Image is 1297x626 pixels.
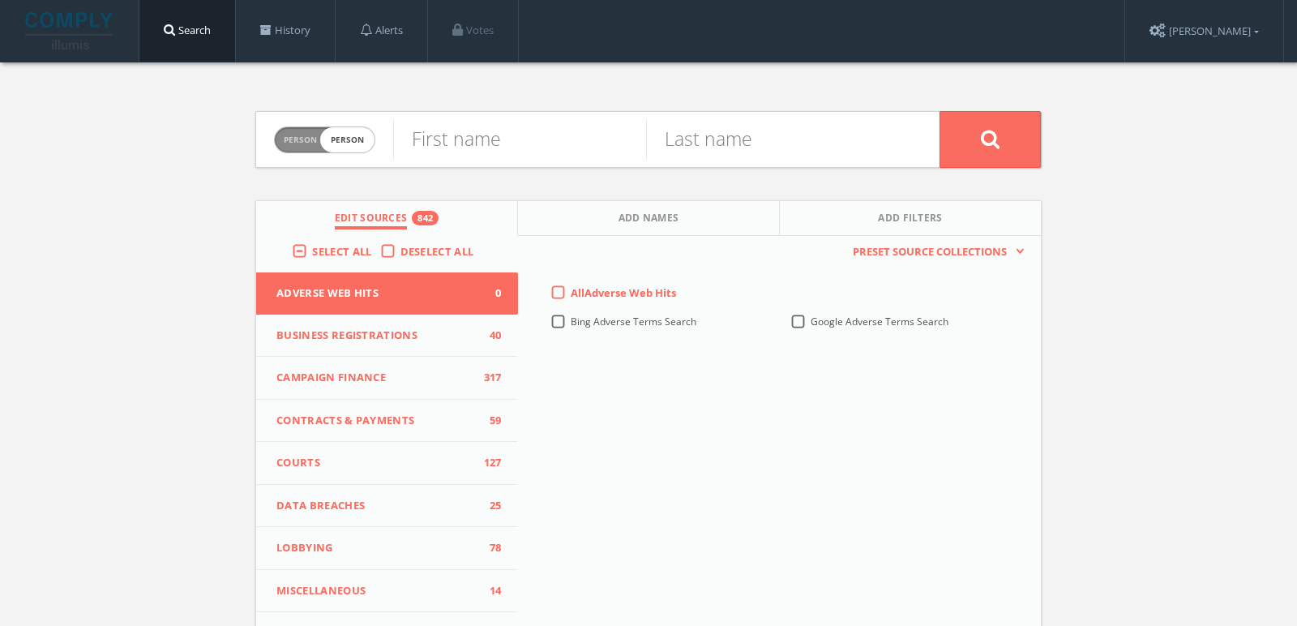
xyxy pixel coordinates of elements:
[477,328,502,344] span: 40
[477,370,502,386] span: 317
[312,244,371,259] span: Select All
[477,583,502,599] span: 14
[518,201,780,236] button: Add Names
[811,315,948,328] span: Google Adverse Terms Search
[571,315,696,328] span: Bing Adverse Terms Search
[256,315,518,358] button: Business Registrations40
[276,498,477,514] span: Data Breaches
[256,442,518,485] button: Courts127
[320,127,375,152] span: person
[256,272,518,315] button: Adverse Web Hits0
[400,244,474,259] span: Deselect All
[276,455,477,471] span: Courts
[25,12,116,49] img: illumis
[276,540,477,556] span: Lobbying
[878,211,943,229] span: Add Filters
[845,244,1025,260] button: Preset Source Collections
[477,540,502,556] span: 78
[276,328,477,344] span: Business Registrations
[256,201,518,236] button: Edit Sources842
[256,400,518,443] button: Contracts & Payments59
[256,357,518,400] button: Campaign Finance317
[477,455,502,471] span: 127
[276,413,477,429] span: Contracts & Payments
[477,413,502,429] span: 59
[335,211,408,229] span: Edit Sources
[284,134,317,146] span: Person
[412,211,439,225] div: 842
[845,244,1015,260] span: Preset Source Collections
[619,211,679,229] span: Add Names
[276,370,477,386] span: Campaign Finance
[571,285,676,300] span: All Adverse Web Hits
[256,485,518,528] button: Data Breaches25
[276,285,477,302] span: Adverse Web Hits
[256,570,518,613] button: Miscellaneous14
[780,201,1041,236] button: Add Filters
[276,583,477,599] span: Miscellaneous
[477,285,502,302] span: 0
[477,498,502,514] span: 25
[256,527,518,570] button: Lobbying78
